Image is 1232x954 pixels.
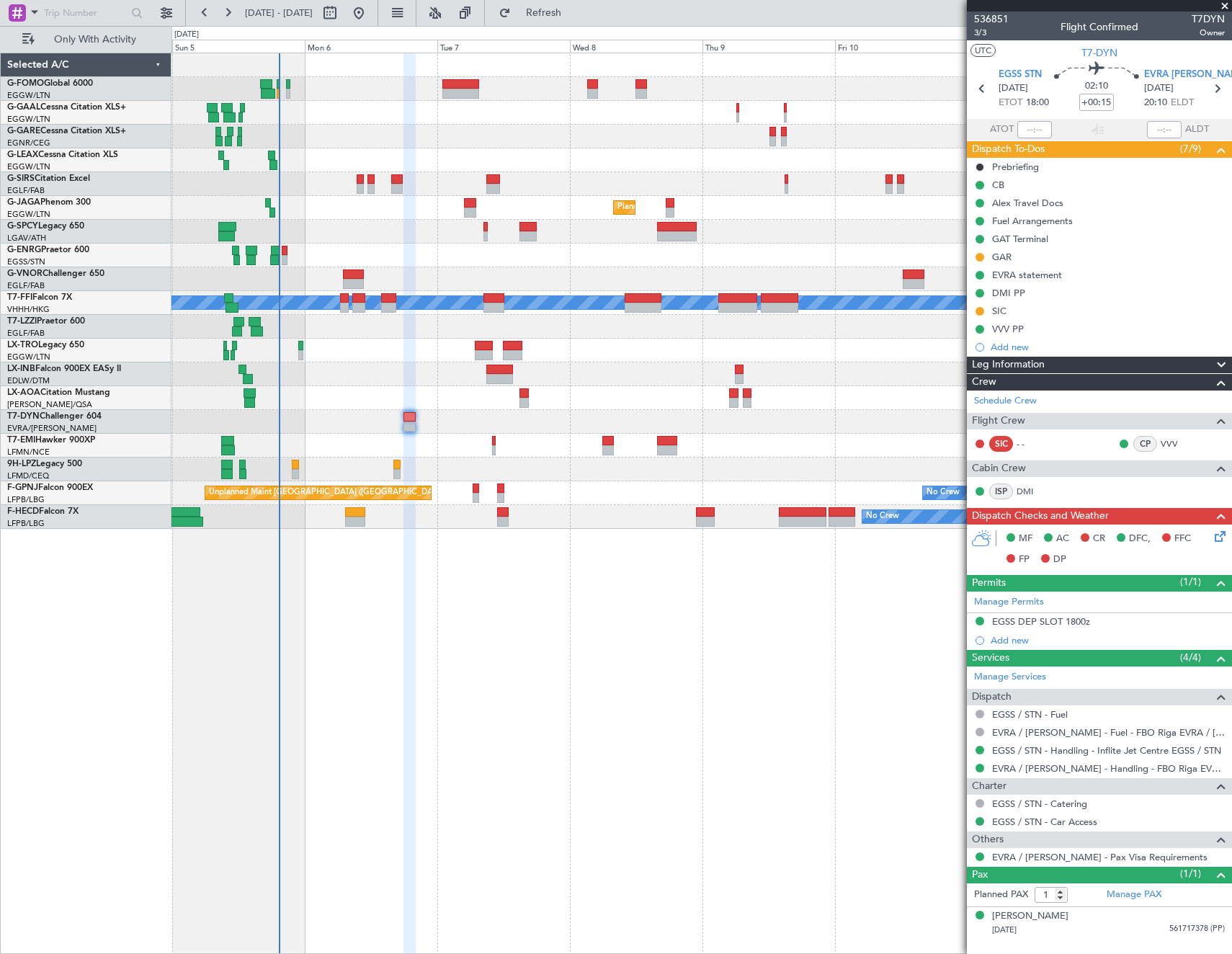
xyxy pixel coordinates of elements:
[1180,866,1201,881] span: (1/1)
[7,151,38,159] span: G-LEAX
[7,483,38,492] span: F-GPNJ
[992,287,1025,299] div: DMI PP
[1180,141,1201,156] span: (7/9)
[992,305,1006,317] div: SIC
[7,138,50,148] a: EGNR/CEG
[992,269,1062,281] div: EVRA statement
[992,708,1068,721] a: EGSS / STN - Fuel
[992,909,1068,924] div: [PERSON_NAME]
[1174,532,1191,546] span: FFC
[972,460,1026,477] span: Cabin Crew
[972,374,996,391] span: Crew
[7,388,40,397] span: LX-AOA
[7,114,50,125] a: EGGW/LTN
[972,689,1012,705] span: Dispatch
[992,323,1024,335] div: VVV PP
[1107,888,1161,902] a: Manage PAX
[989,483,1013,499] div: ISP
[492,1,579,24] button: Refresh
[172,40,305,53] div: Sun 5
[7,365,121,373] a: LX-INBFalcon 900EX EASy II
[1017,485,1049,498] a: DMI
[7,436,95,445] a: T7-EMIHawker 900XP
[1017,437,1049,450] div: - -
[7,412,40,421] span: T7-DYN
[972,575,1006,592] span: Permits
[7,151,118,159] a: G-LEAXCessna Citation XLS
[7,388,110,397] a: LX-AOACitation Mustang
[7,293,72,302] a: T7-FFIFalcon 7X
[992,798,1087,810] a: EGSS / STN - Catering
[37,35,152,45] span: Only With Activity
[972,867,988,883] span: Pax
[974,595,1044,610] a: Manage Permits
[991,634,1225,646] div: Add new
[1053,553,1066,567] span: DP
[1056,532,1069,546] span: AC
[7,246,89,254] a: G-ENRGPraetor 600
[972,141,1045,158] span: Dispatch To-Dos
[1161,437,1193,450] a: VVV
[7,341,38,349] span: LX-TRO
[1017,121,1052,138] input: --:--
[7,209,50,220] a: EGGW/LTN
[7,341,84,349] a: LX-TROLegacy 650
[437,40,570,53] div: Tue 7
[1019,553,1030,567] span: FP
[7,317,85,326] a: T7-LZZIPraetor 600
[974,394,1037,409] a: Schedule Crew
[1026,96,1049,110] span: 18:00
[7,328,45,339] a: EGLF/FAB
[7,304,50,315] a: VHHH/HKG
[1129,532,1151,546] span: DFC,
[1061,19,1138,35] div: Flight Confirmed
[989,436,1013,452] div: SIC
[16,28,156,51] button: Only With Activity
[1085,79,1108,94] span: 02:10
[514,8,574,18] span: Refresh
[7,483,93,492] a: F-GPNJFalcon 900EX
[7,436,35,445] span: T7-EMI
[44,2,127,24] input: Trip Number
[7,198,91,207] a: G-JAGAPhenom 300
[7,174,35,183] span: G-SIRS
[974,670,1046,685] a: Manage Services
[992,615,1090,628] div: EGSS DEP SLOT 1800z
[7,79,44,88] span: G-FOMO
[992,851,1208,863] a: EVRA / [PERSON_NAME] - Pax Visa Requirements
[7,185,45,196] a: EGLF/FAB
[1192,12,1225,27] span: T7DYN
[209,482,446,504] div: Unplanned Maint [GEOGRAPHIC_DATA] ([GEOGRAPHIC_DATA])
[7,317,37,326] span: T7-LZZI
[992,251,1012,263] div: GAR
[7,90,50,101] a: EGGW/LTN
[992,924,1017,935] span: [DATE]
[7,127,126,135] a: G-GARECessna Citation XLS+
[992,762,1225,775] a: EVRA / [PERSON_NAME] - Handling - FBO Riga EVRA / [PERSON_NAME]
[7,222,84,231] a: G-SPCYLegacy 650
[1180,574,1201,589] span: (1/1)
[1133,436,1157,452] div: CP
[7,507,39,516] span: F-HECD
[7,222,38,231] span: G-SPCY
[7,460,82,468] a: 9H-LPZLegacy 500
[866,506,899,527] div: No Crew
[1093,532,1105,546] span: CR
[7,103,126,112] a: G-GAALCessna Citation XLS+
[992,726,1225,739] a: EVRA / [PERSON_NAME] - Fuel - FBO Riga EVRA / [PERSON_NAME]
[992,744,1221,757] a: EGSS / STN - Handling - Inflite Jet Centre EGSS / STN
[1171,96,1194,110] span: ELDT
[972,650,1009,667] span: Services
[927,482,960,504] div: No Crew
[7,79,93,88] a: G-FOMOGlobal 6000
[972,778,1006,795] span: Charter
[7,257,45,267] a: EGSS/STN
[999,81,1028,96] span: [DATE]
[7,161,50,172] a: EGGW/LTN
[7,494,45,505] a: LFPB/LBG
[7,233,46,244] a: LGAV/ATH
[7,423,97,434] a: EVRA/[PERSON_NAME]
[992,179,1004,191] div: CB
[999,68,1042,82] span: EGSS STN
[7,375,50,386] a: EDLW/DTM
